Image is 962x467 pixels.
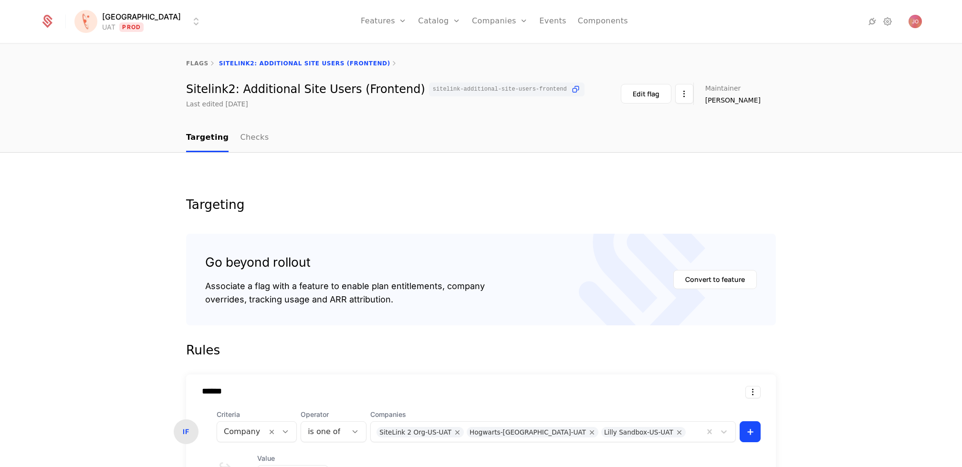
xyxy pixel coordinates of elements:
span: [GEOGRAPHIC_DATA] [102,11,181,22]
a: Settings [882,16,893,27]
div: SiteLink 2 Org-US-UAT [379,427,451,437]
img: Jelena Obradovic [909,15,922,28]
button: Select environment [77,11,202,32]
button: Open user button [909,15,922,28]
div: Targeting [186,198,776,211]
div: Last edited [DATE] [186,99,248,109]
ul: Choose Sub Page [186,124,269,152]
nav: Main [186,124,776,152]
button: + [740,421,761,442]
span: Value [257,454,328,463]
div: Go beyond rollout [205,253,485,272]
span: Criteria [217,410,297,419]
div: Edit flag [633,89,659,99]
button: Convert to feature [673,270,757,289]
button: Select action [745,386,761,398]
div: Remove SiteLink 2 Org-US-UAT [451,427,464,437]
a: Targeting [186,124,229,152]
a: Checks [240,124,269,152]
img: Florence [74,10,97,33]
button: Edit flag [621,84,671,104]
a: Integrations [867,16,878,27]
div: Remove Hogwarts-US-UAT [586,427,598,437]
div: UAT [102,22,115,32]
div: IF [174,419,199,444]
span: Operator [301,410,366,419]
span: Prod [119,22,144,32]
div: Rules [186,341,776,360]
a: flags [186,60,209,67]
div: Associate a flag with a feature to enable plan entitlements, company overrides, tracking usage an... [205,280,485,306]
span: sitelink-additional-site-users-frontend [433,86,567,92]
span: Companies [370,410,736,419]
span: [PERSON_NAME] [705,95,761,105]
div: Lilly Sandbox-US-UAT [604,427,673,437]
div: Sitelink2: Additional Site Users (Frontend) [186,83,585,96]
div: Remove Lilly Sandbox-US-UAT [673,427,686,437]
span: Maintainer [705,85,741,92]
div: Hogwarts-[GEOGRAPHIC_DATA]-UAT [470,427,586,437]
button: Select action [675,84,693,104]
